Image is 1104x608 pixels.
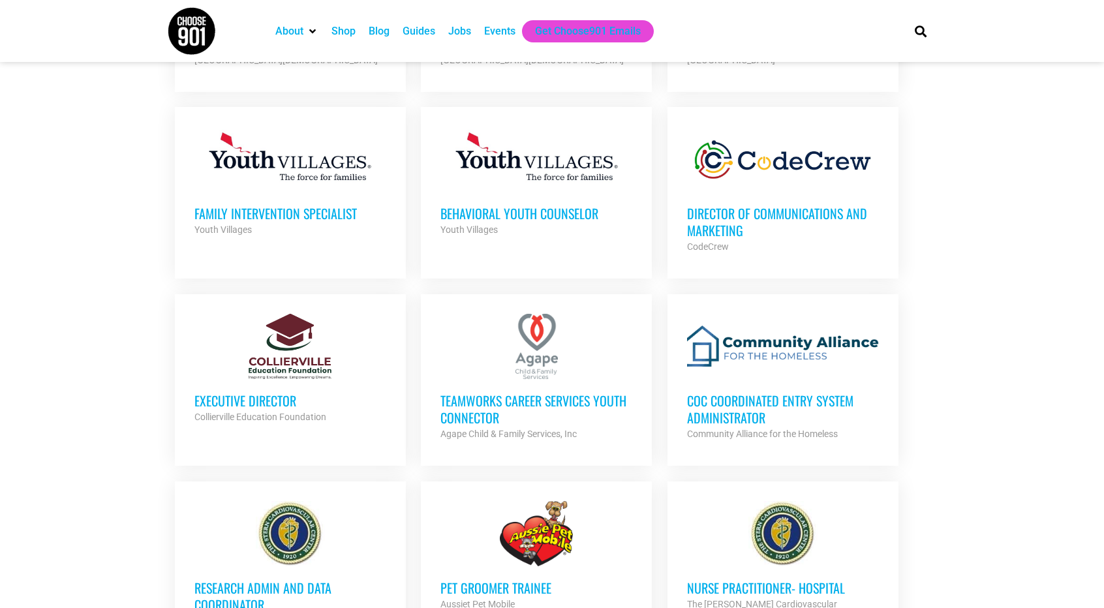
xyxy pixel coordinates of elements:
[440,55,624,65] strong: [GEOGRAPHIC_DATA][DEMOGRAPHIC_DATA]
[484,23,515,39] a: Events
[910,20,932,42] div: Search
[687,55,775,65] strong: [GEOGRAPHIC_DATA]
[440,392,632,426] h3: TeamWorks Career Services Youth Connector
[175,107,406,257] a: Family Intervention Specialist Youth Villages
[175,294,406,444] a: Executive Director Collierville Education Foundation
[331,23,356,39] a: Shop
[269,20,325,42] div: About
[194,412,326,422] strong: Collierville Education Foundation
[275,23,303,39] a: About
[535,23,641,39] a: Get Choose901 Emails
[421,294,652,461] a: TeamWorks Career Services Youth Connector Agape Child & Family Services, Inc
[403,23,435,39] a: Guides
[687,205,879,239] h3: Director of Communications and Marketing
[369,23,390,39] a: Blog
[687,392,879,426] h3: CoC Coordinated Entry System Administrator
[194,224,252,235] strong: Youth Villages
[194,55,378,65] strong: [GEOGRAPHIC_DATA][DEMOGRAPHIC_DATA]
[440,224,498,235] strong: Youth Villages
[440,429,577,439] strong: Agape Child & Family Services, Inc
[687,429,838,439] strong: Community Alliance for the Homeless
[269,20,893,42] nav: Main nav
[440,205,632,222] h3: Behavioral Youth Counselor
[194,392,386,409] h3: Executive Director
[687,579,879,596] h3: Nurse Practitioner- Hospital
[667,107,898,274] a: Director of Communications and Marketing CodeCrew
[440,579,632,596] h3: Pet Groomer Trainee
[421,107,652,257] a: Behavioral Youth Counselor Youth Villages
[667,294,898,461] a: CoC Coordinated Entry System Administrator Community Alliance for the Homeless
[194,205,386,222] h3: Family Intervention Specialist
[687,241,729,252] strong: CodeCrew
[448,23,471,39] a: Jobs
